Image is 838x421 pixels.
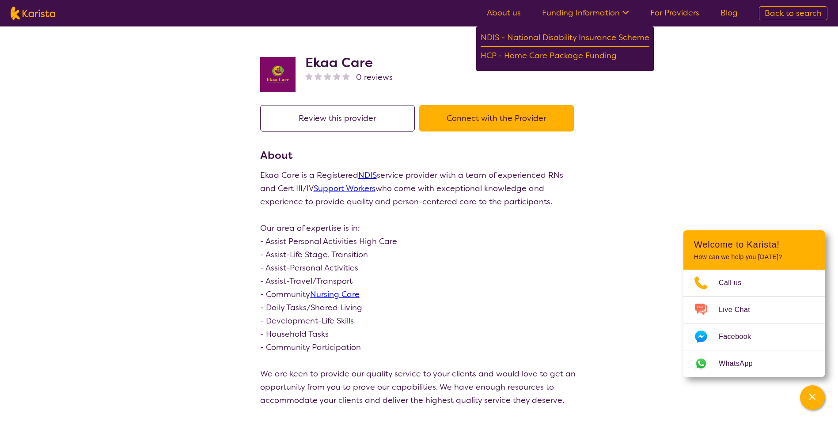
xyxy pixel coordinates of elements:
[305,55,393,71] h2: Ekaa Care
[315,72,322,80] img: nonereviewstar
[356,71,393,84] span: 0 reviews
[260,105,415,132] button: Review this provider
[342,72,350,80] img: nonereviewstar
[719,330,762,343] span: Facebook
[650,8,699,18] a: For Providers
[314,183,375,194] a: Support Workers
[419,113,578,124] a: Connect with the Provider
[719,276,752,289] span: Call us
[310,289,360,300] a: Nursing Care
[11,7,55,20] img: Karista logo
[305,72,313,80] img: nonereviewstar
[542,8,629,18] a: Funding Information
[358,170,377,180] a: NDIS
[759,6,827,20] a: Back to search
[720,8,738,18] a: Blog
[683,350,825,377] a: Web link opens in a new tab.
[260,57,296,92] img: t0vpe8vcsdnpm0eaztw4.jpg
[481,49,649,64] div: HCP - Home Care Package Funding
[765,8,822,19] span: Back to search
[683,270,825,377] ul: Choose channel
[419,105,574,132] button: Connect with the Provider
[683,230,825,377] div: Channel Menu
[694,239,814,250] h2: Welcome to Karista!
[260,147,578,163] h3: About
[260,113,419,124] a: Review this provider
[694,253,814,261] p: How can we help you [DATE]?
[487,8,521,18] a: About us
[324,72,331,80] img: nonereviewstar
[800,385,825,410] button: Channel Menu
[719,303,761,316] span: Live Chat
[481,31,649,47] div: NDIS - National Disability Insurance Scheme
[260,169,578,407] p: Ekaa Care is a Registered service provider with a team of experienced RNs and Cert III/IV who com...
[719,357,763,370] span: WhatsApp
[333,72,341,80] img: nonereviewstar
